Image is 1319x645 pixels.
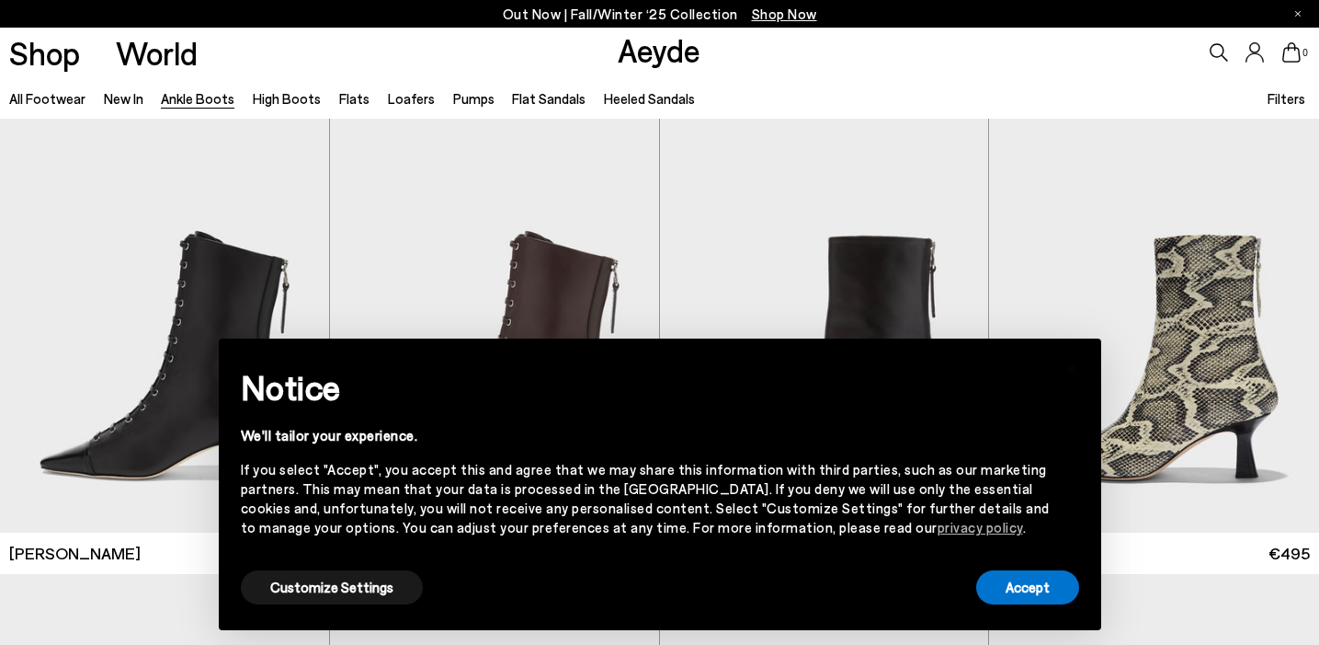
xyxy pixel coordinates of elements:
img: Elina Ankle Boots [660,119,989,533]
span: × [1065,352,1078,379]
a: Shop [9,37,80,69]
a: Loafers [388,90,435,107]
img: Elina Ankle Boots [989,119,1319,533]
div: If you select "Accept", you accept this and agree that we may share this information with third p... [241,460,1050,537]
img: Gwen Lace-Up Boots [330,119,659,533]
span: Filters [1268,90,1305,107]
button: Accept [976,570,1079,605]
a: High Boots [253,90,321,107]
a: Heeled Sandals [604,90,695,107]
a: World [116,37,198,69]
button: Customize Settings [241,570,423,605]
button: Close this notice [1050,344,1094,388]
a: Ankle Boots [161,90,234,107]
a: All Footwear [9,90,85,107]
a: New In [104,90,143,107]
span: 0 [1301,48,1310,58]
span: Navigate to /collections/new-in [752,6,817,22]
a: Flats [339,90,370,107]
a: Elina €495 [989,533,1319,574]
a: Aeyde [618,30,700,69]
h2: Notice [241,363,1050,411]
a: Flat Sandals [512,90,586,107]
p: Out Now | Fall/Winter ‘25 Collection [503,3,817,26]
a: 0 [1282,42,1301,63]
span: €495 [1268,542,1310,565]
div: We'll tailor your experience. [241,426,1050,445]
a: Pumps [453,90,495,107]
a: privacy policy [938,519,1023,536]
span: [PERSON_NAME] [9,542,141,565]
